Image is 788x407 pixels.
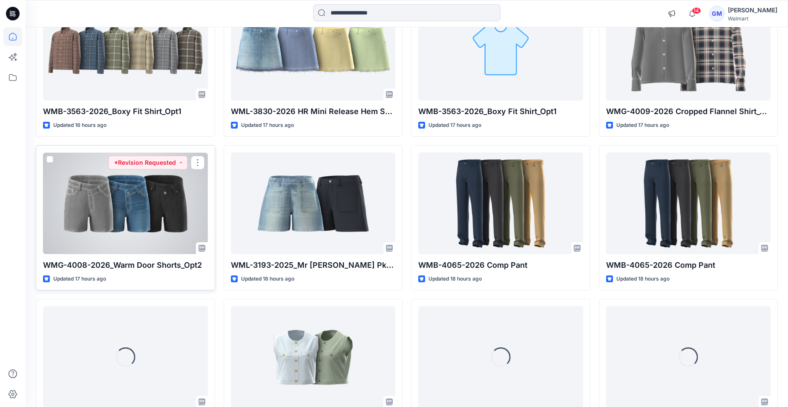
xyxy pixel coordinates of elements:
[709,6,725,21] div: GM
[43,259,208,271] p: WMG-4008-2026_Warm Door Shorts_Opt2
[231,106,396,118] p: WML-3830-2026 HR Mini Release Hem Skirt
[606,152,771,254] a: WMB-4065-2026 Comp Pant
[241,275,294,284] p: Updated 18 hours ago
[429,275,482,284] p: Updated 18 hours ago
[53,121,106,130] p: Updated 16 hours ago
[606,106,771,118] p: WMG-4009-2026 Cropped Flannel Shirt_Opt.2
[43,106,208,118] p: WMB-3563-2026_Boxy Fit Shirt_Opt1
[606,259,771,271] p: WMB-4065-2026 Comp Pant
[43,152,208,254] a: WMG-4008-2026_Warm Door Shorts_Opt2
[418,152,583,254] a: WMB-4065-2026 Comp Pant
[692,7,701,14] span: 14
[728,5,777,15] div: [PERSON_NAME]
[231,259,396,271] p: WML-3193-2025_Mr [PERSON_NAME] Pkt Denim Short
[616,121,669,130] p: Updated 17 hours ago
[231,152,396,254] a: WML-3193-2025_Mr Patch Pkt Denim Short
[418,259,583,271] p: WMB-4065-2026 Comp Pant
[728,15,777,22] div: Walmart
[241,121,294,130] p: Updated 17 hours ago
[53,275,106,284] p: Updated 17 hours ago
[429,121,481,130] p: Updated 17 hours ago
[616,275,670,284] p: Updated 18 hours ago
[418,106,583,118] p: WMB-3563-2026_Boxy Fit Shirt_Opt1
